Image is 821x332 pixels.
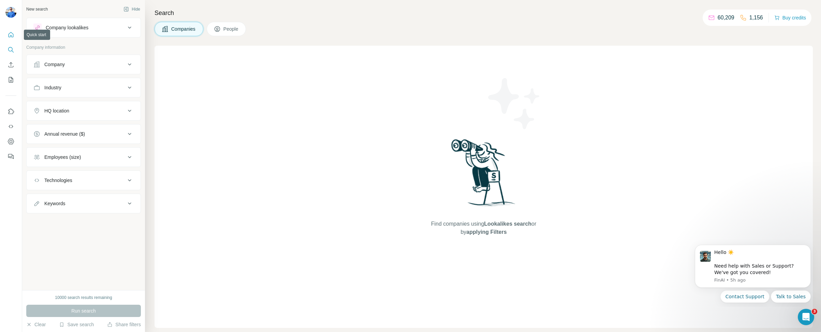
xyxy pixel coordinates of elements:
button: Use Surfe API [5,120,16,133]
img: Avatar [5,7,16,18]
span: 3 [812,309,817,314]
button: Share filters [107,321,141,328]
span: Lookalikes search [484,221,531,227]
button: Employees (size) [27,149,141,165]
span: People [223,26,239,32]
button: Technologies [27,172,141,188]
p: Company information [26,44,141,50]
button: Enrich CSV [5,59,16,71]
div: HQ location [44,107,69,114]
div: Company lookalikes [46,24,88,31]
img: Surfe Illustration - Stars [484,73,545,134]
button: Industry [27,79,141,96]
button: Company lookalikes [27,19,141,36]
div: Company [44,61,65,68]
button: Search [5,44,16,56]
button: My lists [5,74,16,86]
span: Companies [171,26,196,32]
div: Annual revenue ($) [44,131,85,137]
button: Annual revenue ($) [27,126,141,142]
button: Clear [26,321,46,328]
div: 10000 search results remaining [55,295,112,301]
button: Save search [59,321,94,328]
iframe: Intercom notifications message [685,239,821,307]
button: Use Surfe on LinkedIn [5,105,16,118]
button: Hide [119,4,145,14]
button: Dashboard [5,135,16,148]
iframe: Intercom live chat [798,309,814,325]
div: New search [26,6,48,12]
span: applying Filters [466,229,507,235]
button: Company [27,56,141,73]
button: Keywords [27,195,141,212]
div: Employees (size) [44,154,81,161]
div: Industry [44,84,61,91]
button: Feedback [5,150,16,163]
p: 1,156 [749,14,763,22]
img: Surfe Illustration - Woman searching with binoculars [448,137,519,213]
div: Keywords [44,200,65,207]
p: 60,209 [718,14,734,22]
button: HQ location [27,103,141,119]
button: Quick start [5,29,16,41]
h4: Search [155,8,813,18]
div: Technologies [44,177,72,184]
span: Find companies using or by [429,220,538,236]
button: Buy credits [774,13,806,22]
